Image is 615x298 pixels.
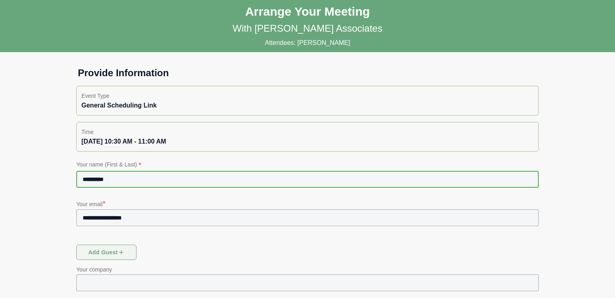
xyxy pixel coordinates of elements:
[81,91,534,101] p: Event Type
[71,67,544,79] h1: Provide Information
[76,245,136,260] button: Add guest
[81,137,534,146] div: [DATE] 10:30 AM - 11:00 AM
[245,4,370,19] h1: Arrange Your Meeting
[76,160,539,171] p: Your name (First & Last)
[76,198,539,209] p: Your email
[81,101,534,110] div: General Scheduling Link
[81,127,534,137] p: Time
[88,245,125,260] span: Add guest
[232,22,382,35] p: With [PERSON_NAME] Associates
[76,265,539,274] p: Your company
[265,38,350,48] p: Attendees: [PERSON_NAME]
